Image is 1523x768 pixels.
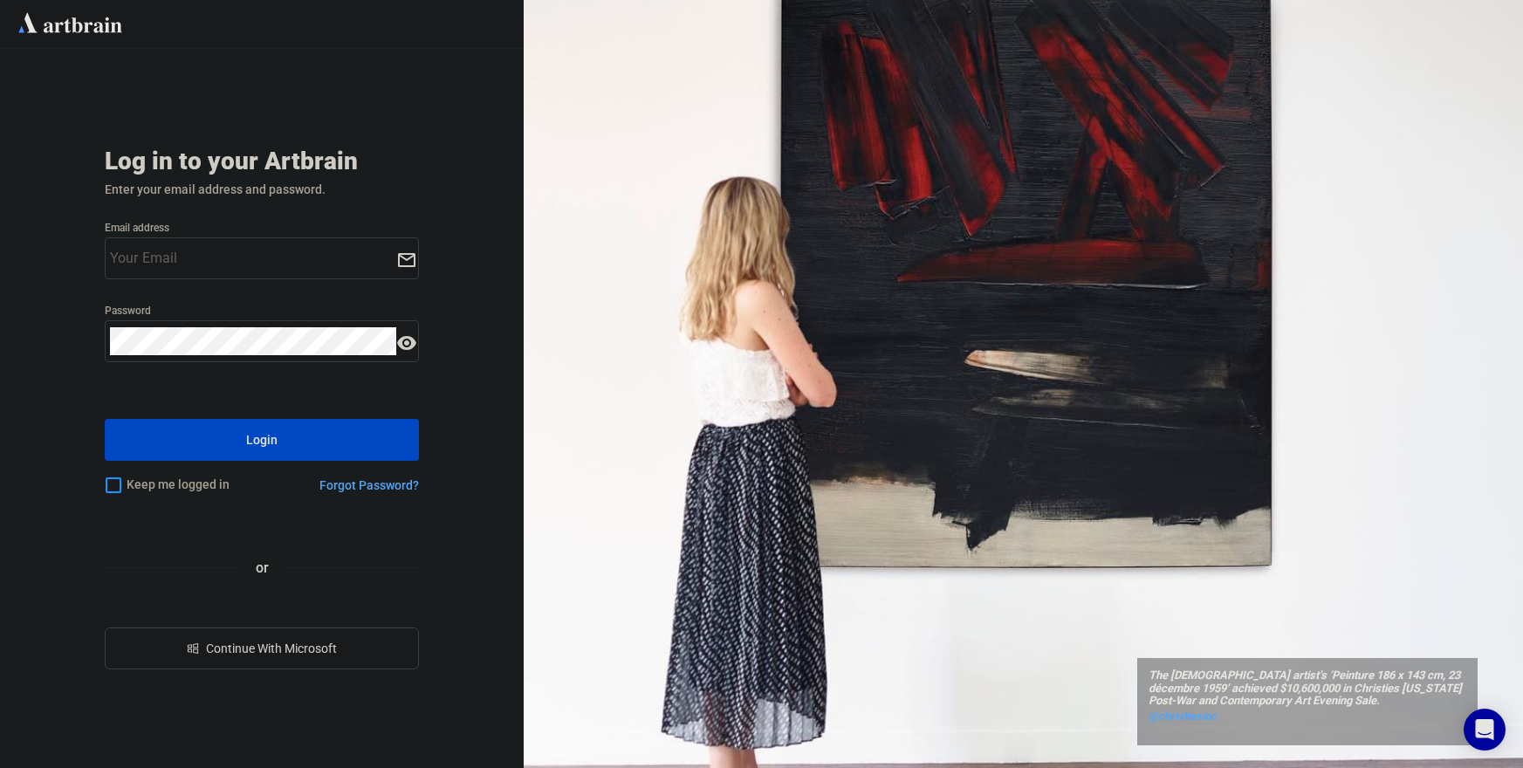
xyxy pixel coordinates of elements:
[319,478,419,492] div: Forgot Password?
[1464,709,1506,751] div: Open Intercom Messenger
[1149,669,1466,709] span: The [DEMOGRAPHIC_DATA] artist’s ‘Peinture 186 x 143 cm, 23 décembre 1959’ achieved $10,600,000 in...
[105,223,419,235] div: Email address
[110,244,396,272] input: Your Email
[105,467,278,504] div: Keep me logged in
[105,419,419,461] button: Login
[1149,708,1466,725] a: @christiesinc
[187,642,199,655] span: windows
[206,641,337,655] span: Continue With Microsoft
[105,182,419,196] div: Enter your email address and password.
[1149,710,1218,723] span: @christiesinc
[246,426,278,454] div: Login
[242,557,283,579] span: or
[105,147,628,182] div: Log in to your Artbrain
[105,305,419,318] div: Password
[105,627,419,669] button: windowsContinue With Microsoft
